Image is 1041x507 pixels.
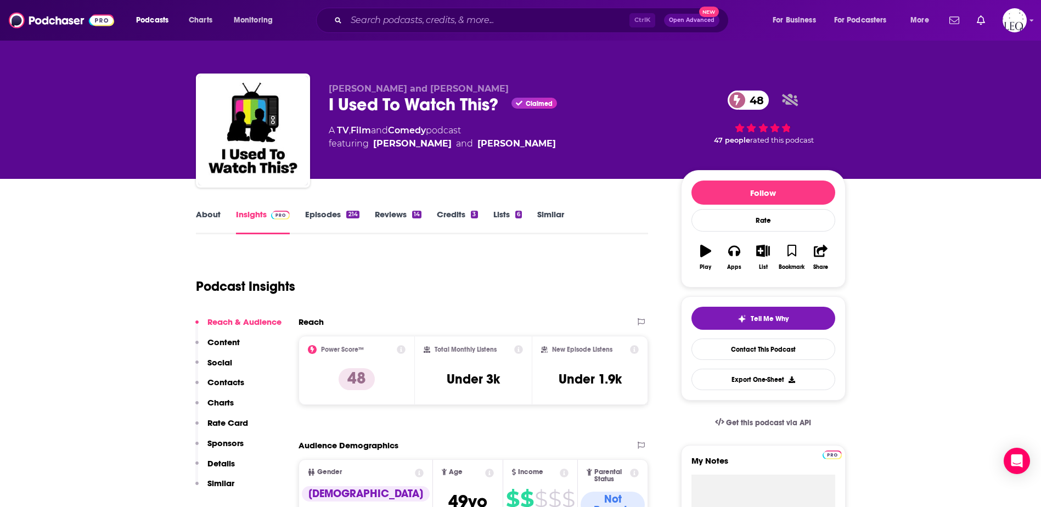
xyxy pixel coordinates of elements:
[806,238,835,277] button: Share
[664,14,719,27] button: Open AdvancedNew
[823,450,842,459] img: Podchaser Pro
[195,418,248,438] button: Rate Card
[337,125,349,136] a: TV
[477,137,556,150] div: [PERSON_NAME]
[207,377,244,387] p: Contacts
[128,12,183,29] button: open menu
[302,486,430,502] div: [DEMOGRAPHIC_DATA]
[1003,8,1027,32] button: Show profile menu
[329,83,509,94] span: [PERSON_NAME] and [PERSON_NAME]
[1003,8,1027,32] span: Logged in as LeoPR
[471,211,477,218] div: 3
[236,209,290,234] a: InsightsPodchaser Pro
[759,264,768,271] div: List
[196,209,221,234] a: About
[299,440,398,450] h2: Audience Demographics
[339,368,375,390] p: 48
[765,12,830,29] button: open menu
[447,371,500,387] h3: Under 3k
[691,455,835,475] label: My Notes
[691,209,835,232] div: Rate
[726,418,811,427] span: Get this podcast via API
[329,124,556,150] div: A podcast
[299,317,324,327] h2: Reach
[375,209,421,234] a: Reviews14
[456,137,473,150] span: and
[972,11,989,30] a: Show notifications dropdown
[813,264,828,271] div: Share
[779,264,804,271] div: Bookmark
[207,418,248,428] p: Rate Card
[412,211,421,218] div: 14
[207,458,235,469] p: Details
[691,369,835,390] button: Export One-Sheet
[349,125,351,136] span: ,
[526,101,553,106] span: Claimed
[727,264,741,271] div: Apps
[823,449,842,459] a: Pro website
[691,181,835,205] button: Follow
[136,13,168,28] span: Podcasts
[552,346,612,353] h2: New Episode Listens
[182,12,219,29] a: Charts
[195,317,282,337] button: Reach & Audience
[207,317,282,327] p: Reach & Audience
[196,278,295,295] h1: Podcast Insights
[739,91,769,110] span: 48
[751,314,789,323] span: Tell Me Why
[493,209,522,234] a: Lists6
[700,264,711,271] div: Play
[226,12,287,29] button: open menu
[271,211,290,219] img: Podchaser Pro
[305,209,359,234] a: Episodes214
[669,18,714,23] span: Open Advanced
[515,211,522,218] div: 6
[749,238,777,277] button: List
[738,314,746,323] img: tell me why sparkle
[327,8,739,33] div: Search podcasts, credits, & more...
[910,13,929,28] span: More
[691,307,835,330] button: tell me why sparkleTell Me Why
[9,10,114,31] img: Podchaser - Follow, Share and Rate Podcasts
[207,397,234,408] p: Charts
[773,13,816,28] span: For Business
[195,337,240,357] button: Content
[834,13,887,28] span: For Podcasters
[449,469,463,476] span: Age
[437,209,477,234] a: Credits3
[329,137,556,150] span: featuring
[903,12,943,29] button: open menu
[728,91,769,110] a: 48
[778,238,806,277] button: Bookmark
[435,346,497,353] h2: Total Monthly Listens
[195,438,244,458] button: Sponsors
[234,13,273,28] span: Monitoring
[351,125,371,136] a: Film
[207,478,234,488] p: Similar
[317,469,342,476] span: Gender
[388,125,426,136] a: Comedy
[207,357,232,368] p: Social
[1003,8,1027,32] img: User Profile
[207,337,240,347] p: Content
[346,211,359,218] div: 214
[373,137,452,150] div: [PERSON_NAME]
[189,13,212,28] span: Charts
[629,13,655,27] span: Ctrl K
[537,209,564,234] a: Similar
[195,357,232,378] button: Social
[750,136,814,144] span: rated this podcast
[714,136,750,144] span: 47 people
[198,76,308,185] img: I Used To Watch This?
[207,438,244,448] p: Sponsors
[827,12,903,29] button: open menu
[699,7,719,17] span: New
[706,409,820,436] a: Get this podcast via API
[195,458,235,478] button: Details
[195,397,234,418] button: Charts
[371,125,388,136] span: and
[346,12,629,29] input: Search podcasts, credits, & more...
[720,238,749,277] button: Apps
